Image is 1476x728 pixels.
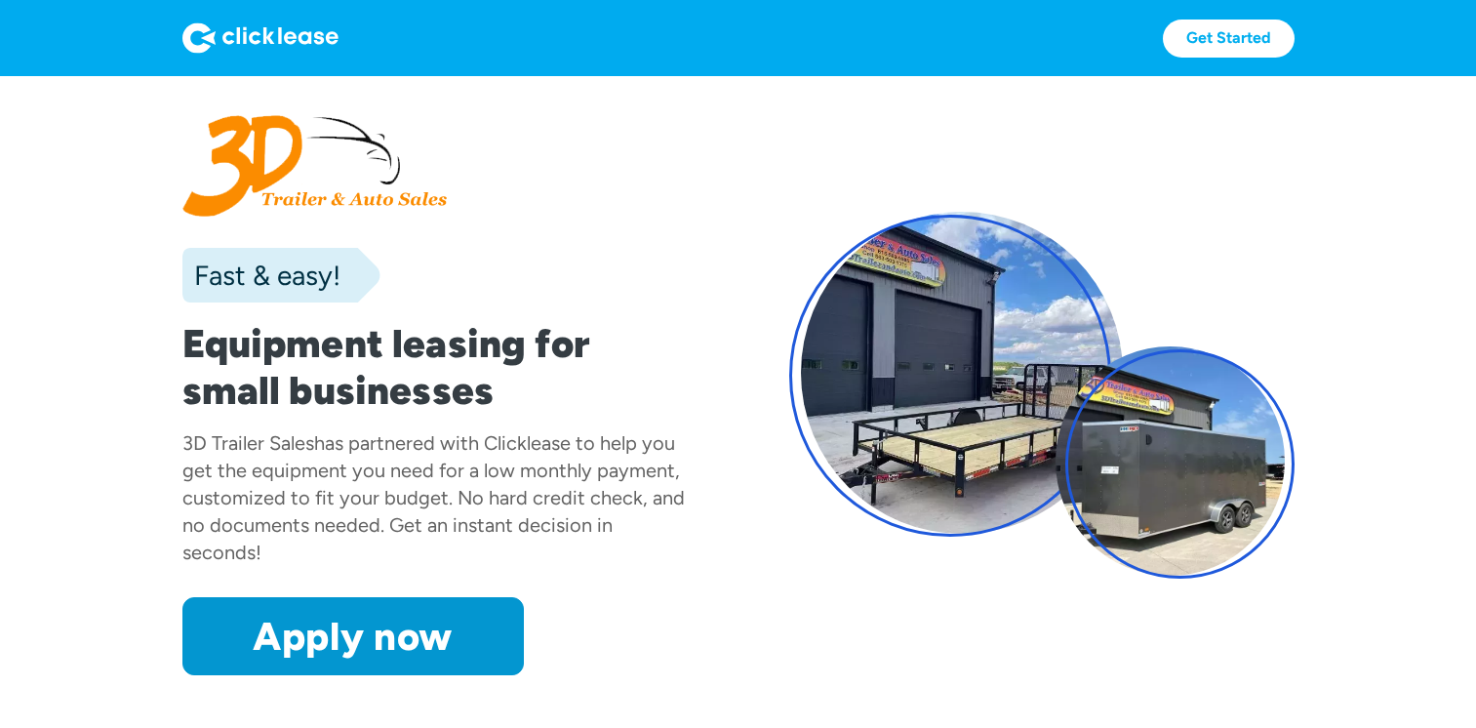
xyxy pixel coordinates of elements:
img: Logo [182,22,339,54]
div: 3D Trailer Sales [182,431,314,455]
div: has partnered with Clicklease to help you get the equipment you need for a low monthly payment, c... [182,431,685,564]
a: Apply now [182,597,524,675]
div: Fast & easy! [182,256,340,295]
a: Get Started [1163,20,1295,58]
h1: Equipment leasing for small businesses [182,320,688,414]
